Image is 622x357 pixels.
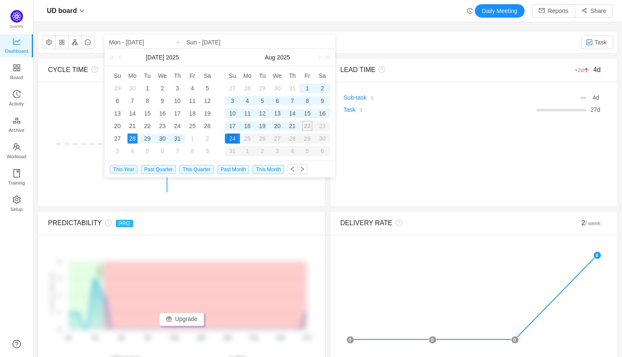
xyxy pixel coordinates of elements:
div: 9 [202,146,212,156]
div: 15 [302,108,312,118]
tspan: 27d [303,335,311,341]
span: Su [110,72,125,80]
a: Workload [13,143,21,160]
span: Quantify [10,24,24,28]
td: July 31, 2025 [285,82,300,95]
div: 6 [272,96,282,106]
td: July 29, 2025 [140,132,155,145]
td: August 28, 2025 [285,132,300,145]
tspan: 15d [196,335,205,341]
div: 30 [157,134,167,144]
a: [DATE] [145,49,165,66]
td: August 5, 2025 [140,145,155,157]
a: Setup [13,196,21,213]
span: Dashboard [5,43,28,59]
tspan: 0d [66,335,71,341]
text: # of items delivered [49,272,54,316]
div: 7 [287,96,297,106]
span: LEAD TIME [340,66,375,73]
div: 19 [202,108,212,118]
div: 1 [240,146,255,156]
tspan: 6d [119,335,124,341]
td: July 15, 2025 [140,107,155,120]
span: 27 [591,106,597,113]
td: July 30, 2025 [155,132,170,145]
td: July 27, 2025 [225,82,240,95]
input: End date [186,37,331,47]
div: 30 [127,83,138,93]
div: 27 [270,134,285,144]
i: icon: question-circle [375,66,385,73]
div: 2 [317,83,327,93]
td: August 8, 2025 [300,95,315,107]
div: 10 [227,108,237,118]
div: 26 [202,121,212,131]
td: September 2, 2025 [255,145,270,157]
span: Archive [9,122,24,139]
small: +2d [575,67,594,73]
td: July 11, 2025 [185,95,200,107]
td: August 11, 2025 [240,107,255,120]
tspan: 9d [145,335,150,341]
div: 16 [317,108,327,118]
td: July 12, 2025 [200,95,215,107]
td: July 3, 2025 [170,82,185,95]
div: 13 [112,108,122,118]
td: August 8, 2025 [185,145,200,157]
div: 18 [187,108,197,118]
div: 9 [317,96,327,106]
div: 10 [172,96,182,106]
span: Mo [125,72,140,80]
div: 28 [127,134,138,144]
i: icon: question-circle [102,219,112,226]
i: icon: down [79,8,84,13]
button: icon: share-altShare [575,4,613,18]
th: Thu [170,69,185,82]
span: Past Month [217,165,250,174]
small: 5 [371,95,373,100]
td: July 24, 2025 [170,120,185,132]
div: 4 [242,96,252,106]
td: September 4, 2025 [285,145,300,157]
th: Wed [270,69,285,82]
td: August 1, 2025 [300,82,315,95]
tspan: 21d [250,335,258,341]
div: 8 [302,96,312,106]
div: 18 [242,121,252,131]
td: July 29, 2025 [255,82,270,95]
button: icon: giftUpgrade [159,313,204,326]
img: Quantify [10,10,23,23]
span: Activity [9,95,24,112]
td: July 16, 2025 [155,107,170,120]
tspan: 12d [170,335,178,341]
a: Archive [13,117,21,134]
span: Mo [240,72,255,80]
button: icon: right [297,164,307,174]
div: 13 [272,108,282,118]
span: d [591,106,600,113]
button: icon: appstore [55,36,69,49]
div: 20 [272,121,282,131]
span: UD board [47,4,77,18]
td: August 2, 2025 [200,132,215,145]
div: 9 [157,96,167,106]
tspan: 2 [59,293,61,298]
a: 2025 [276,49,291,66]
span: Setup [10,201,23,218]
div: 29 [112,83,122,93]
td: August 9, 2025 [200,145,215,157]
div: 31 [225,146,240,156]
div: 26 [255,134,270,144]
th: Sun [225,69,240,82]
div: 23 [157,121,167,131]
th: Mon [240,69,255,82]
td: July 28, 2025 [125,132,140,145]
div: 15 [143,108,153,118]
div: 22 [143,121,153,131]
td: August 24, 2025 [225,132,240,145]
a: 3 [355,106,362,113]
span: Tu [255,72,270,80]
button: icon: mailReports [532,4,575,18]
tspan: 4 [59,259,61,264]
td: July 2, 2025 [155,82,170,95]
